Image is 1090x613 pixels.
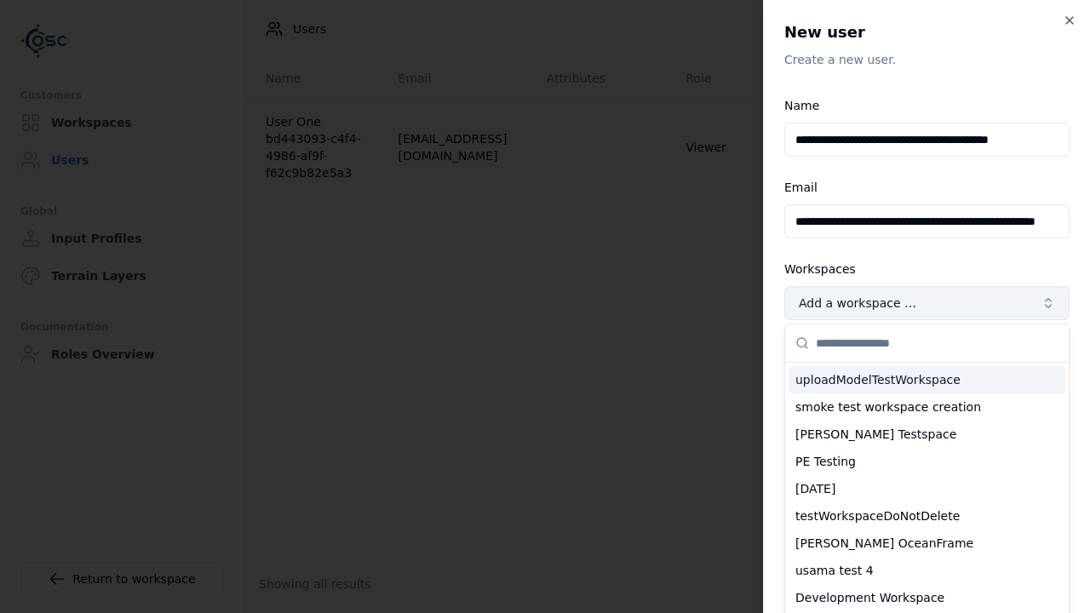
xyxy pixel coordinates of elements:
[789,530,1065,557] div: [PERSON_NAME] OceanFrame
[789,448,1065,475] div: PE Testing
[789,502,1065,530] div: testWorkspaceDoNotDelete
[789,557,1065,584] div: usama test 4
[789,475,1065,502] div: [DATE]
[789,393,1065,421] div: smoke test workspace creation
[789,421,1065,448] div: [PERSON_NAME] Testspace
[789,584,1065,611] div: Development Workspace
[789,366,1065,393] div: uploadModelTestWorkspace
